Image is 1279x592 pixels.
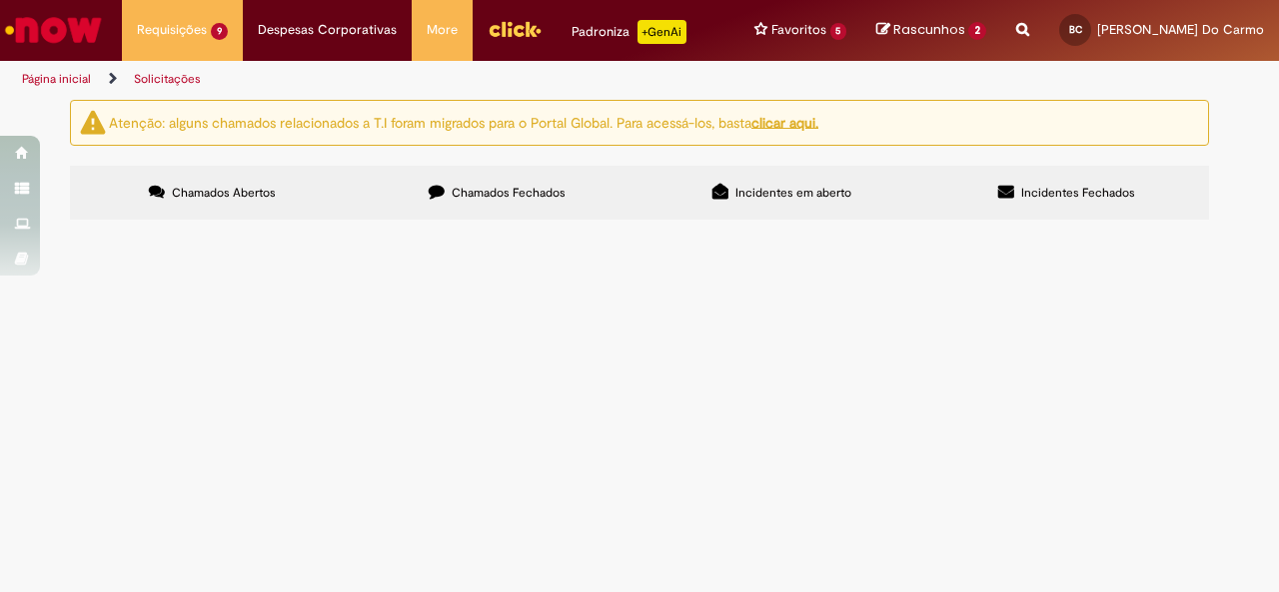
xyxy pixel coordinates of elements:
span: 9 [211,23,228,40]
a: Rascunhos [876,21,986,40]
span: Incidentes em aberto [735,185,851,201]
div: Padroniza [572,20,686,44]
img: click_logo_yellow_360x200.png [488,14,542,44]
span: Rascunhos [893,20,965,39]
a: clicar aqui. [751,113,818,131]
a: Página inicial [22,71,91,87]
span: [PERSON_NAME] Do Carmo [1097,21,1264,38]
span: 2 [968,22,986,40]
ul: Trilhas de página [15,61,837,98]
span: Despesas Corporativas [258,20,397,40]
ng-bind-html: Atenção: alguns chamados relacionados a T.I foram migrados para o Portal Global. Para acessá-los,... [109,113,818,131]
span: Incidentes Fechados [1021,185,1135,201]
span: BC [1069,23,1082,36]
span: More [427,20,458,40]
p: +GenAi [638,20,686,44]
span: Requisições [137,20,207,40]
span: 5 [830,23,847,40]
img: ServiceNow [2,10,105,50]
span: Chamados Abertos [172,185,276,201]
a: Solicitações [134,71,201,87]
span: Favoritos [771,20,826,40]
span: Chamados Fechados [452,185,566,201]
